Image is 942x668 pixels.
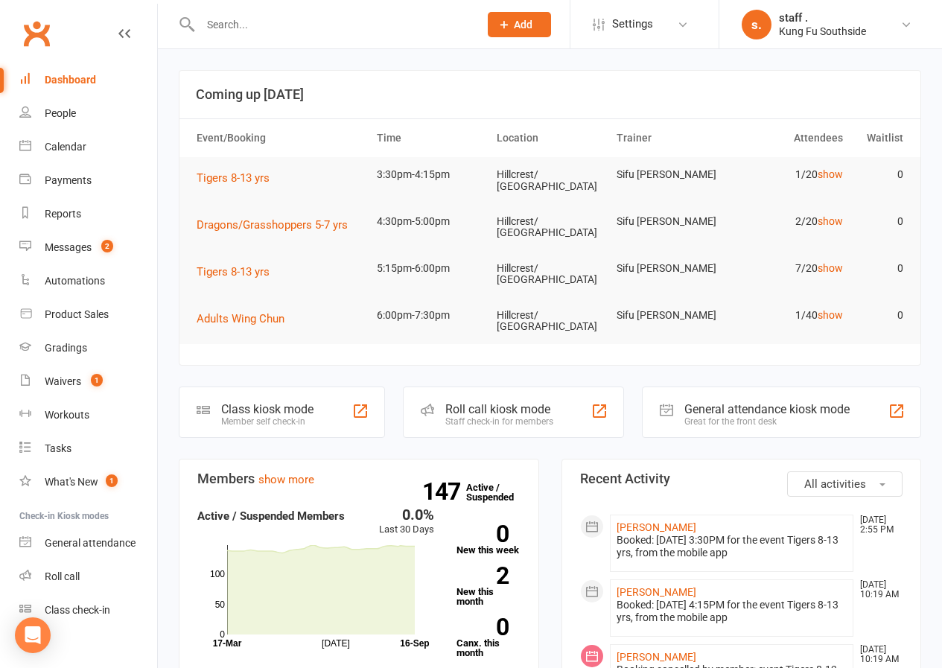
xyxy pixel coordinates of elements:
td: 7/20 [730,251,850,286]
strong: Active / Suspended Members [197,509,345,523]
a: Reports [19,197,157,231]
a: show [818,262,843,274]
span: All activities [804,477,866,491]
td: 1/40 [730,298,850,333]
button: Tigers 8-13 yrs [197,169,280,187]
div: Workouts [45,409,89,421]
div: People [45,107,76,119]
td: 4:30pm-5:00pm [370,204,490,239]
div: Product Sales [45,308,109,320]
a: Calendar [19,130,157,164]
a: Waivers 1 [19,365,157,398]
div: Tasks [45,442,71,454]
div: General attendance [45,537,136,549]
td: Hillcrest/ [GEOGRAPHIC_DATA] [490,251,610,298]
a: Tasks [19,432,157,465]
td: 2/20 [730,204,850,239]
div: Class check-in [45,604,110,616]
input: Search... [196,14,469,35]
a: General attendance kiosk mode [19,527,157,560]
div: Roll call kiosk mode [445,402,553,416]
a: Class kiosk mode [19,594,157,627]
th: Time [370,119,490,157]
div: Open Intercom Messenger [15,617,51,653]
span: Settings [612,7,653,41]
div: staff . [779,11,866,25]
span: Tigers 8-13 yrs [197,171,270,185]
td: Sifu [PERSON_NAME] [610,251,730,286]
div: 0.0% [379,507,434,522]
div: s. [742,10,771,39]
time: [DATE] 2:55 PM [853,515,902,535]
button: All activities [787,471,903,497]
div: Payments [45,174,92,186]
button: Add [488,12,551,37]
td: Sifu [PERSON_NAME] [610,298,730,333]
a: What's New1 [19,465,157,499]
td: Sifu [PERSON_NAME] [610,204,730,239]
strong: 147 [422,480,466,503]
div: What's New [45,476,98,488]
div: Great for the front desk [684,416,850,427]
span: Tigers 8-13 yrs [197,265,270,279]
a: Messages 2 [19,231,157,264]
span: Adults Wing Chun [197,312,284,325]
a: 0Canx. this month [456,618,521,658]
div: Messages [45,241,92,253]
a: 2New this month [456,567,521,606]
td: 6:00pm-7:30pm [370,298,490,333]
time: [DATE] 10:19 AM [853,580,902,599]
div: Automations [45,275,105,287]
a: Automations [19,264,157,298]
td: Sifu [PERSON_NAME] [610,157,730,192]
th: Attendees [730,119,850,157]
a: Dashboard [19,63,157,97]
a: show [818,309,843,321]
a: show [818,215,843,227]
th: Event/Booking [190,119,370,157]
div: Kung Fu Southside [779,25,866,38]
a: Gradings [19,331,157,365]
div: Gradings [45,342,87,354]
a: Roll call [19,560,157,594]
th: Trainer [610,119,730,157]
a: People [19,97,157,130]
td: 0 [850,157,910,192]
th: Waitlist [850,119,910,157]
div: Dashboard [45,74,96,86]
td: 5:15pm-6:00pm [370,251,490,286]
div: Staff check-in for members [445,416,553,427]
a: [PERSON_NAME] [617,586,696,598]
a: [PERSON_NAME] [617,651,696,663]
a: [PERSON_NAME] [617,521,696,533]
strong: 0 [456,616,509,638]
span: 1 [91,374,103,387]
span: 1 [106,474,118,487]
span: 2 [101,240,113,252]
h3: Recent Activity [580,471,903,486]
button: Dragons/Grasshoppers 5-7 yrs [197,216,358,234]
div: Roll call [45,570,80,582]
div: Last 30 Days [379,507,434,538]
a: 0New this week [456,525,521,555]
button: Adults Wing Chun [197,310,295,328]
div: Booked: [DATE] 4:15PM for the event Tigers 8-13 yrs, from the mobile app [617,599,847,624]
td: 1/20 [730,157,850,192]
td: Hillcrest/ [GEOGRAPHIC_DATA] [490,157,610,204]
th: Location [490,119,610,157]
td: Hillcrest/ [GEOGRAPHIC_DATA] [490,204,610,251]
div: Reports [45,208,81,220]
strong: 2 [456,564,509,587]
td: 0 [850,204,910,239]
td: 0 [850,298,910,333]
span: Dragons/Grasshoppers 5-7 yrs [197,218,348,232]
strong: 0 [456,523,509,545]
div: Waivers [45,375,81,387]
a: 147Active / Suspended [466,471,532,513]
div: Class kiosk mode [221,402,314,416]
td: Hillcrest/ [GEOGRAPHIC_DATA] [490,298,610,345]
span: Add [514,19,532,31]
button: Tigers 8-13 yrs [197,263,280,281]
td: 0 [850,251,910,286]
div: Calendar [45,141,86,153]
